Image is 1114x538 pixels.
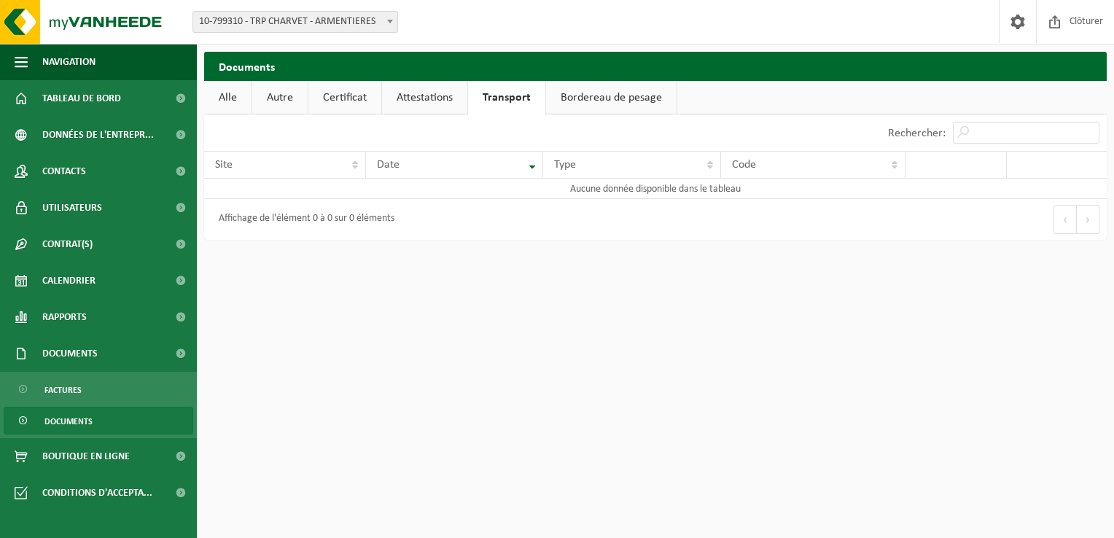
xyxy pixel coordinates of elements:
span: Code [732,159,756,171]
button: Next [1077,205,1099,234]
a: Certificat [308,81,381,114]
a: Attestations [382,81,467,114]
td: Aucune donnée disponible dans le tableau [204,179,1107,199]
a: Bordereau de pesage [546,81,677,114]
span: Type [554,159,576,171]
a: Alle [204,81,252,114]
span: Date [377,159,400,171]
h2: Documents [204,52,1107,80]
span: Site [215,159,233,171]
span: Tableau de bord [42,80,121,117]
span: Contacts [42,153,86,190]
span: Calendrier [42,262,96,299]
span: Boutique en ligne [42,438,130,475]
a: Factures [4,375,193,403]
span: Documents [44,408,93,435]
span: 10-799310 - TRP CHARVET - ARMENTIERES [193,12,397,32]
span: Conditions d'accepta... [42,475,152,511]
a: Documents [4,407,193,434]
span: Données de l'entrepr... [42,117,154,153]
div: Affichage de l'élément 0 à 0 sur 0 éléments [211,206,394,233]
span: Factures [44,376,82,404]
button: Previous [1053,205,1077,234]
span: Navigation [42,44,96,80]
span: Documents [42,335,98,372]
label: Rechercher: [888,128,946,139]
span: Utilisateurs [42,190,102,226]
span: 10-799310 - TRP CHARVET - ARMENTIERES [192,11,398,33]
a: Transport [468,81,545,114]
span: Contrat(s) [42,226,93,262]
span: Rapports [42,299,87,335]
a: Autre [252,81,308,114]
